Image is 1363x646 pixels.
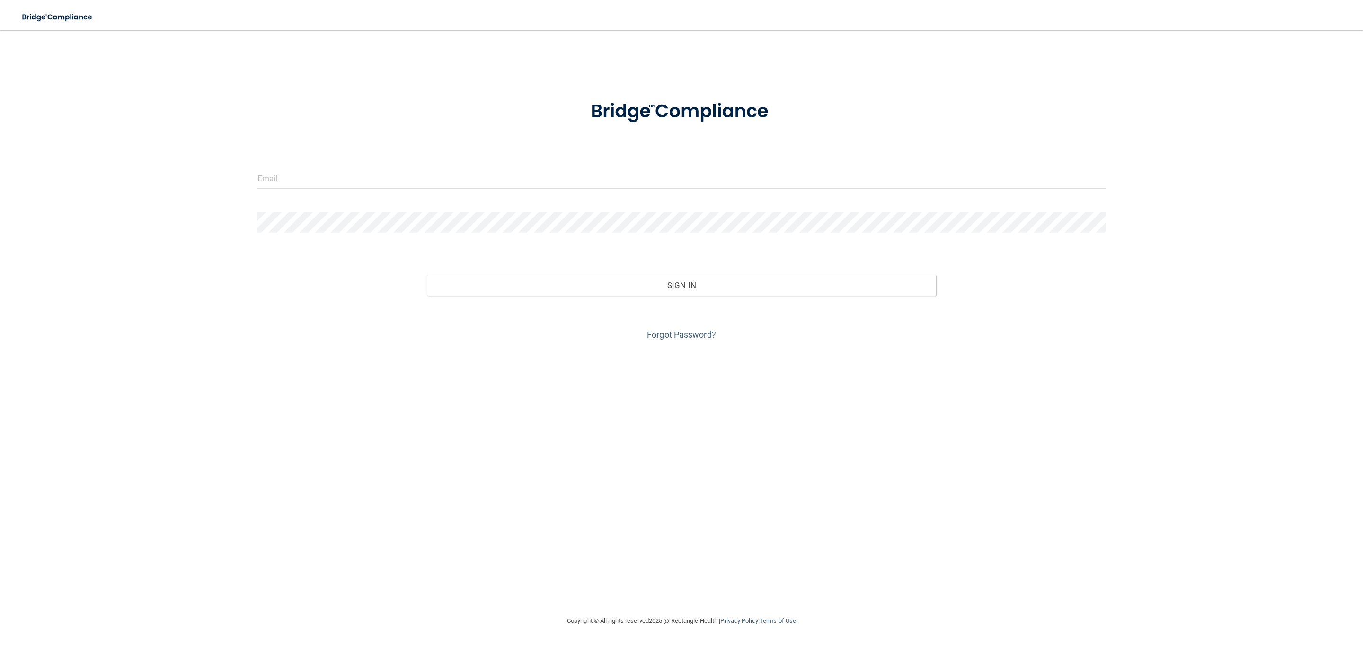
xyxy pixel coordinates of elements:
img: bridge_compliance_login_screen.278c3ca4.svg [14,8,101,27]
div: Copyright © All rights reserved 2025 @ Rectangle Health | | [509,606,854,636]
a: Privacy Policy [720,617,758,624]
button: Sign In [427,275,936,296]
a: Terms of Use [760,617,796,624]
a: Forgot Password? [647,330,716,340]
img: bridge_compliance_login_screen.278c3ca4.svg [571,87,792,136]
input: Email [257,167,1106,189]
